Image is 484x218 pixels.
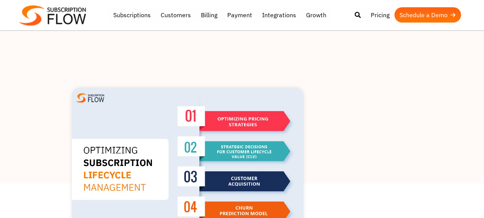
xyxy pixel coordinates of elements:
a: Payment [222,7,257,23]
iframe: Intercom live chat [458,192,476,210]
a: Subscriptions [108,7,156,23]
a: Integrations [257,7,301,23]
a: Pricing [366,7,394,23]
a: Customers [156,7,196,23]
a: Schedule a Demo [394,7,461,23]
a: Growth [301,7,331,23]
img: Subscriptionflow [19,5,86,26]
a: Billing [196,7,222,23]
